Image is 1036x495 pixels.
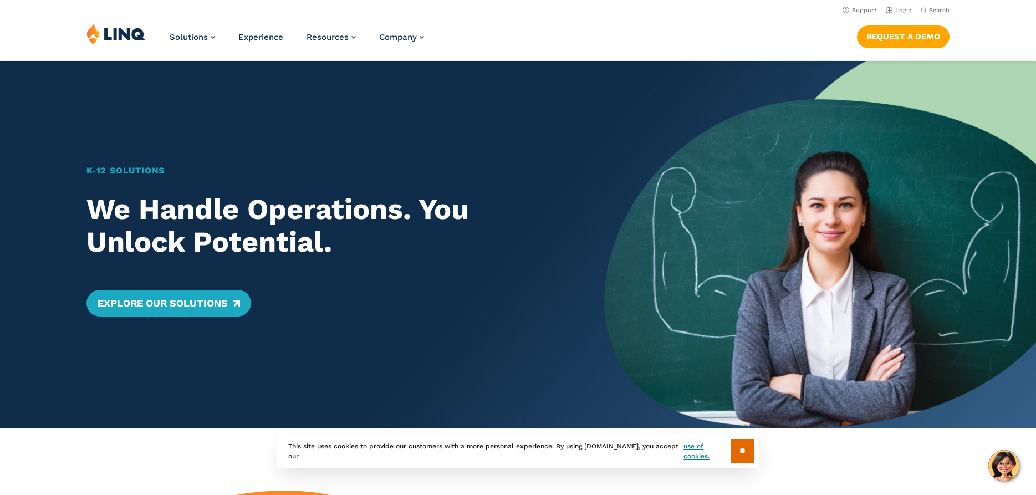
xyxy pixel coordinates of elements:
img: LINQ | K‑12 Software [86,23,145,44]
a: Explore Our Solutions [86,290,251,317]
a: use of cookies. [683,441,731,461]
nav: Primary Navigation [170,23,424,60]
nav: Button Navigation [857,23,950,48]
a: Company [379,32,424,42]
h2: We Handle Operations. You Unlock Potential. [86,193,562,259]
a: Resources [307,32,356,42]
button: Open Search Bar [921,6,950,14]
h1: K‑12 Solutions [86,164,562,177]
a: Solutions [170,32,215,42]
a: Login [886,7,912,14]
span: Company [379,32,417,42]
div: This site uses cookies to provide our customers with a more personal experience. By using [DOMAIN... [277,433,759,468]
span: Search [929,7,950,14]
span: Solutions [170,32,208,42]
img: Home Banner [604,61,1036,428]
a: Request a Demo [857,25,950,48]
a: Experience [238,32,283,42]
button: Hello, have a question? Let’s chat. [988,450,1019,481]
span: Resources [307,32,349,42]
a: Support [843,7,877,14]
